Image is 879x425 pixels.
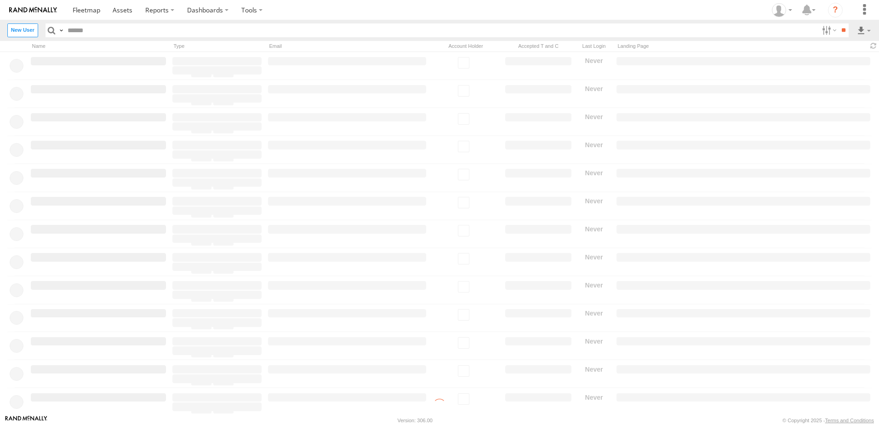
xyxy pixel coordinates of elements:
div: Name [29,42,167,51]
label: Search Filter Options [818,23,838,37]
div: Account Holder [431,42,500,51]
div: Type [171,42,263,51]
img: rand-logo.svg [9,7,57,13]
label: Export results as... [856,23,872,37]
a: Terms and Conditions [825,418,874,423]
div: Has user accepted Terms and Conditions [504,42,573,51]
div: Last Login [576,42,611,51]
div: Email [267,42,428,51]
div: Landing Page [615,42,864,51]
div: Version: 306.00 [398,418,433,423]
a: Visit our Website [5,416,47,425]
span: Refresh [868,42,879,51]
div: © Copyright 2025 - [782,418,874,423]
label: Create New User [7,23,38,37]
label: Search Query [57,23,65,37]
i: ? [828,3,843,17]
div: Mathew Drysdale [769,3,795,17]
